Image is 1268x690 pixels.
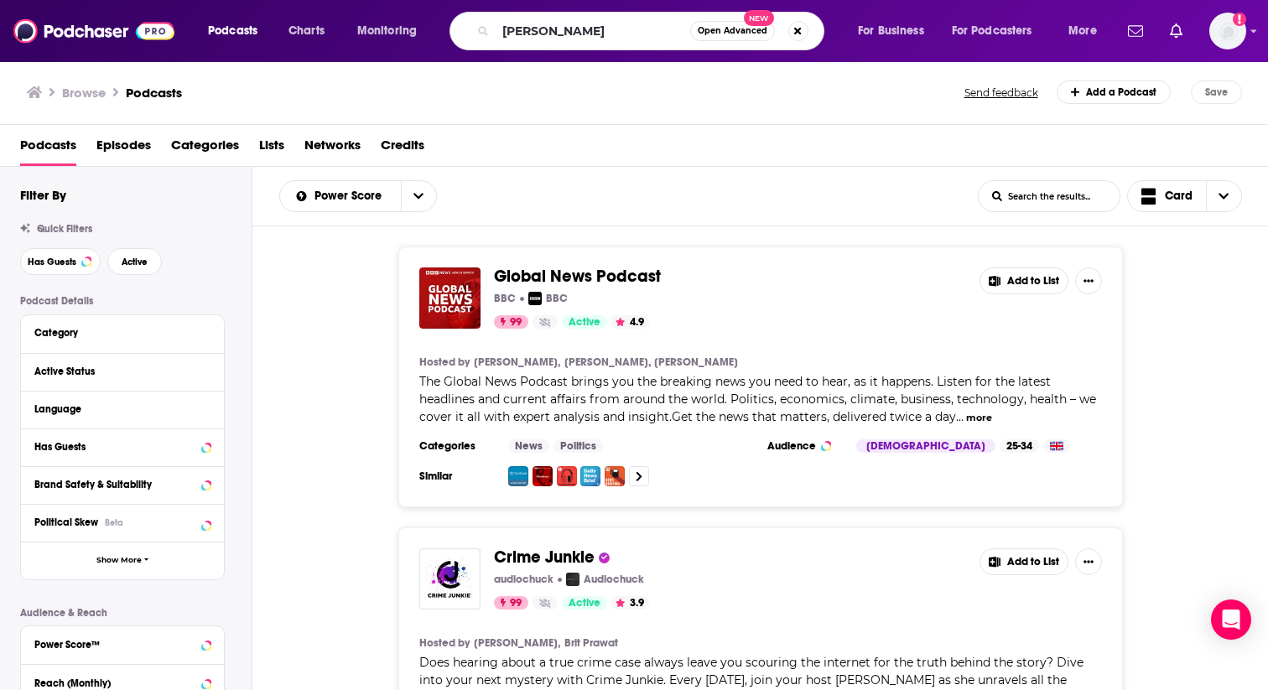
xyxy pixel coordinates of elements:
button: Show More [21,542,224,579]
span: Power Score [314,190,387,202]
div: Search podcasts, credits, & more... [465,12,840,50]
svg: Add a profile image [1233,13,1246,26]
button: open menu [280,190,401,202]
input: Search podcasts, credits, & more... [496,18,690,44]
a: Charts [278,18,335,44]
h2: Choose View [1127,180,1243,212]
button: 4.9 [611,315,649,329]
span: Card [1165,190,1193,202]
h3: Similar [419,470,495,483]
button: open menu [941,18,1057,44]
button: 3.9 [611,596,649,610]
button: Has Guests [20,248,101,275]
span: Categories [171,132,239,166]
p: BBC [494,292,516,305]
a: 99 [494,315,528,329]
h3: Audience [767,439,843,453]
a: Networks [304,132,361,166]
span: The Global News Podcast brings you the breaking news you need to hear, as it happens. Listen for ... [419,374,1096,424]
img: Economist Podcasts [557,466,577,486]
span: 99 [510,595,522,612]
img: Daily News Brief [580,466,600,486]
span: Global News Podcast [494,266,661,287]
button: open menu [346,18,439,44]
span: For Business [858,19,924,43]
button: Active Status [34,361,210,381]
img: BBC [528,292,542,305]
div: Power Score™ [34,639,196,651]
a: Politics [553,439,603,453]
span: Active [122,257,148,267]
div: Language [34,403,200,415]
span: New [744,10,774,26]
h2: Choose List sort [279,180,437,212]
div: Brand Safety & Suitability [34,479,196,490]
h3: Categories [419,439,495,453]
button: open menu [196,18,279,44]
button: Add to List [980,548,1068,575]
span: Political Skew [34,516,98,528]
p: BBC [546,292,568,305]
button: Show More Button [1075,548,1102,575]
h3: Browse [62,85,106,101]
div: Has Guests [34,441,196,453]
span: More [1068,19,1097,43]
a: Global News Podcast [494,267,661,286]
a: Global News Podcast [419,267,481,329]
button: open menu [846,18,945,44]
img: User Profile [1209,13,1246,49]
img: FT News Briefing [605,466,625,486]
img: Audiochuck [566,573,579,586]
p: Audiochuck [584,573,644,586]
a: Active [562,315,607,329]
span: Crime Junkie [494,547,595,568]
a: AudiochuckAudiochuck [566,573,644,586]
a: Podcasts [126,85,182,101]
span: Show More [96,556,142,565]
span: Podcasts [208,19,257,43]
span: Logged in as KevinZ [1209,13,1246,49]
button: Language [34,398,210,419]
h4: Hosted by [419,636,470,650]
img: Newshour [533,466,553,486]
span: Active [569,314,600,331]
a: [PERSON_NAME], [564,355,651,369]
button: Show More Button [1075,267,1102,294]
a: Crime Junkie [494,548,595,567]
span: Monitoring [357,19,417,43]
button: Active [107,248,162,275]
button: Category [34,322,210,343]
a: Brit Prawat [564,636,618,650]
a: Episodes [96,132,151,166]
a: [PERSON_NAME] [654,355,738,369]
a: Lists [259,132,284,166]
button: Send feedback [959,86,1043,100]
div: 25-34 [1000,439,1039,453]
a: Podcasts [20,132,76,166]
span: Quick Filters [37,223,92,235]
button: open menu [401,181,436,211]
button: Political SkewBeta [34,511,210,532]
button: open menu [1057,18,1118,44]
img: The World [508,466,528,486]
div: [DEMOGRAPHIC_DATA] [856,439,995,453]
button: Brand Safety & Suitability [34,474,210,495]
div: Reach (Monthly) [34,677,196,689]
img: Crime Junkie [419,548,481,610]
button: more [966,411,992,425]
a: Credits [381,132,424,166]
button: Save [1191,80,1242,104]
button: Add to List [980,267,1068,294]
img: Podchaser - Follow, Share and Rate Podcasts [13,15,174,47]
a: [PERSON_NAME], [474,355,560,369]
span: Has Guests [28,257,76,267]
h4: Hosted by [419,355,470,369]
